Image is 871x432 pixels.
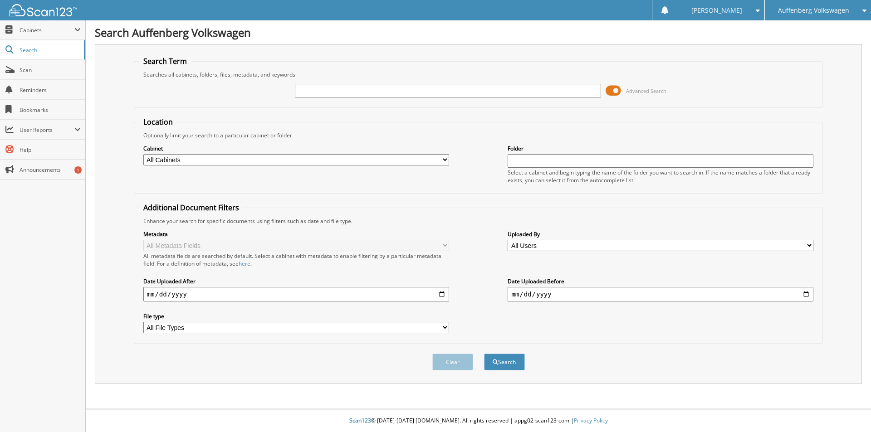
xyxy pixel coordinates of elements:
[86,410,871,432] div: © [DATE]-[DATE] [DOMAIN_NAME]. All rights reserved | appg02-scan123-com |
[143,312,449,320] label: File type
[508,169,813,184] div: Select a cabinet and begin typing the name of the folder you want to search in. If the name match...
[139,56,191,66] legend: Search Term
[239,260,250,267] a: here
[139,117,177,127] legend: Location
[143,230,449,238] label: Metadata
[9,4,77,16] img: scan123-logo-white.svg
[20,146,81,154] span: Help
[20,126,74,134] span: User Reports
[508,145,813,152] label: Folder
[20,86,81,94] span: Reminders
[484,354,525,370] button: Search
[139,217,818,225] div: Enhance your search for specific documents using filters such as date and file type.
[691,8,742,13] span: [PERSON_NAME]
[20,26,74,34] span: Cabinets
[432,354,473,370] button: Clear
[20,166,81,174] span: Announcements
[139,203,244,213] legend: Additional Document Filters
[143,287,449,301] input: start
[574,417,608,424] a: Privacy Policy
[508,277,813,285] label: Date Uploaded Before
[143,252,449,267] div: All metadata fields are searched by default. Select a cabinet with metadata to enable filtering b...
[143,277,449,285] label: Date Uploaded After
[349,417,371,424] span: Scan123
[95,25,862,40] h1: Search Auffenberg Volkswagen
[20,46,79,54] span: Search
[626,87,666,94] span: Advanced Search
[20,66,81,74] span: Scan
[74,166,82,174] div: 1
[778,8,849,13] span: Auffenberg Volkswagen
[508,230,813,238] label: Uploaded By
[139,71,818,78] div: Searches all cabinets, folders, files, metadata, and keywords
[139,131,818,139] div: Optionally limit your search to a particular cabinet or folder
[20,106,81,114] span: Bookmarks
[143,145,449,152] label: Cabinet
[508,287,813,301] input: end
